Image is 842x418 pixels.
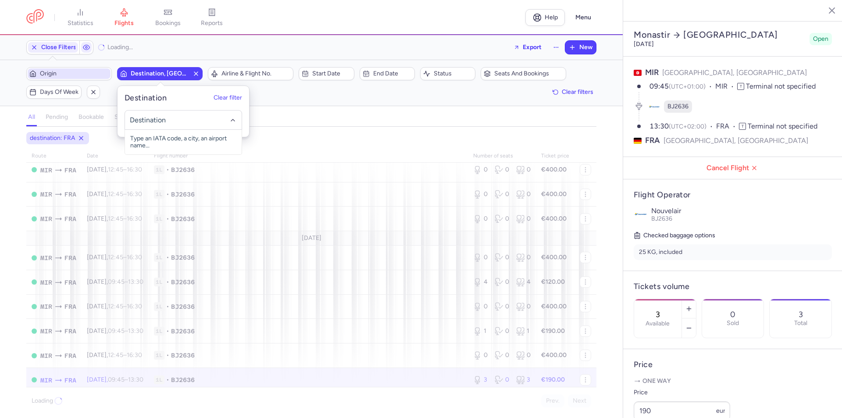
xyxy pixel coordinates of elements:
span: Origin [40,70,109,77]
span: T [739,123,746,130]
span: [GEOGRAPHIC_DATA], [GEOGRAPHIC_DATA] [662,68,807,77]
a: bookings [146,8,190,27]
button: Start date [299,67,354,80]
span: New [579,44,592,51]
span: FRA [645,135,660,146]
button: Clear filter [214,95,242,102]
button: New [565,41,596,54]
button: Airline & Flight No. [208,67,293,80]
span: Type an IATA code, a city, an airport name... [125,130,242,154]
h4: Price [634,360,832,370]
span: FRA [716,121,739,132]
p: 3 [799,310,803,319]
span: Close Filters [41,44,76,51]
span: Seats and bookings [494,70,563,77]
span: Terminal not specified [748,122,817,130]
a: flights [102,8,146,27]
button: Export [508,40,547,54]
span: Days of week [40,89,78,96]
span: Help [545,14,558,21]
button: Clear filters [549,86,596,99]
span: statistics [68,19,93,27]
span: Cancel Flight [630,164,835,172]
button: Menu [570,9,596,26]
a: Help [525,9,565,26]
span: destination: FRA [30,134,75,143]
span: reports [201,19,223,27]
span: Terminal not specified [746,82,816,90]
span: Loading... [107,43,133,51]
span: (UTC+02:00) [669,123,706,130]
label: Available [646,320,670,327]
button: Origin [26,67,112,80]
span: [GEOGRAPHIC_DATA], [GEOGRAPHIC_DATA] [664,135,808,146]
span: Destination, [GEOGRAPHIC_DATA] [131,70,189,77]
input: -searchbox [130,115,237,125]
time: [DATE] [634,40,654,48]
span: BJ2636 [651,215,672,222]
h5: Checked baggage options [634,230,832,241]
a: statistics [58,8,102,27]
p: Total [794,320,807,327]
h4: Tickets volume [634,282,832,292]
figure: BJ airline logo [648,100,660,113]
a: CitizenPlane red outlined logo [26,9,44,25]
span: Start date [312,70,351,77]
span: Airline & Flight No. [221,70,290,77]
img: Nouvelair logo [634,207,648,221]
span: eur [716,407,725,414]
p: Sold [727,320,739,327]
span: Open [813,35,828,43]
time: 13:30 [649,122,669,130]
button: Destination, [GEOGRAPHIC_DATA] [117,67,203,80]
span: Export [523,44,542,50]
button: End date [360,67,415,80]
button: Seats and bookings [481,67,566,80]
span: bookings [155,19,181,27]
span: MIR [715,82,737,92]
span: T [737,83,744,90]
p: Nouvelair [651,207,832,215]
span: flights [114,19,134,27]
span: End date [373,70,412,77]
h4: Flight Operator [634,190,832,200]
span: (UTC+01:00) [669,83,706,90]
button: Close Filters [27,41,79,54]
button: Days of week [26,86,82,99]
button: Status [420,67,475,80]
p: 0 [730,310,735,319]
time: 09:45 [649,82,669,90]
h5: Destination [125,93,167,103]
h2: Monastir [GEOGRAPHIC_DATA] [634,29,806,40]
span: Clear filters [562,89,593,95]
label: Price [634,387,730,398]
a: reports [190,8,234,27]
span: MIR [645,68,659,77]
span: BJ2636 [667,102,689,111]
p: One way [634,377,832,386]
span: Status [434,70,472,77]
li: 25 KG, included [634,244,832,260]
